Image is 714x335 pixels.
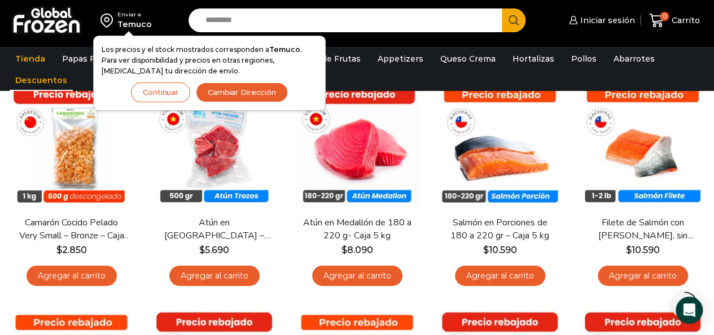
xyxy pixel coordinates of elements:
[56,48,119,69] a: Papas Fritas
[10,48,51,69] a: Tienda
[102,44,317,77] p: Los precios y el stock mostrados corresponden a . Para ver disponibilidad y precios en otras regi...
[15,216,128,242] a: Camarón Cocido Pelado Very Small – Bronze – Caja 10 kg
[483,245,517,255] bdi: 10.590
[117,19,152,30] div: Temuco
[56,245,62,255] span: $
[483,245,489,255] span: $
[117,11,152,19] div: Enviar a
[577,15,635,26] span: Iniciar sesión
[131,82,190,102] button: Continuar
[199,245,205,255] span: $
[372,48,429,69] a: Appetizers
[312,266,402,286] a: Agregar al carrito: “Atún en Medallón de 180 a 220 g- Caja 5 kg”
[566,9,635,32] a: Iniciar sesión
[290,48,366,69] a: Pulpa de Frutas
[56,245,87,255] bdi: 2.850
[455,266,545,286] a: Agregar al carrito: “Salmón en Porciones de 180 a 220 gr - Caja 5 kg”
[341,245,347,255] span: $
[196,82,288,102] button: Cambiar Dirección
[566,48,602,69] a: Pollos
[169,266,260,286] a: Agregar al carrito: “Atún en Trozos - Caja 10 kg”
[100,11,117,30] img: address-field-icon.svg
[199,245,229,255] bdi: 5.690
[608,48,660,69] a: Abarrotes
[27,266,117,286] a: Agregar al carrito: “Camarón Cocido Pelado Very Small - Bronze - Caja 10 kg”
[10,69,73,91] a: Descuentos
[269,45,300,54] strong: Temuco
[435,48,501,69] a: Queso Crema
[626,245,660,255] bdi: 10.590
[598,266,688,286] a: Agregar al carrito: “Filete de Salmón con Piel, sin Grasa y sin Espinas 1-2 lb – Caja 10 Kg”
[157,216,271,242] a: Atún en [GEOGRAPHIC_DATA] – Caja 10 kg
[669,15,700,26] span: Carrito
[660,12,669,21] span: 0
[586,216,699,242] a: Filete de Salmón con [PERSON_NAME], sin Grasa y sin Espinas 1-2 lb – Caja 10 Kg
[646,7,703,34] a: 0 Carrito
[502,8,525,32] button: Search button
[507,48,560,69] a: Hortalizas
[676,297,703,324] div: Open Intercom Messenger
[626,245,632,255] span: $
[300,216,414,242] a: Atún en Medallón de 180 a 220 g- Caja 5 kg
[443,216,557,242] a: Salmón en Porciones de 180 a 220 gr – Caja 5 kg
[341,245,373,255] bdi: 8.090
